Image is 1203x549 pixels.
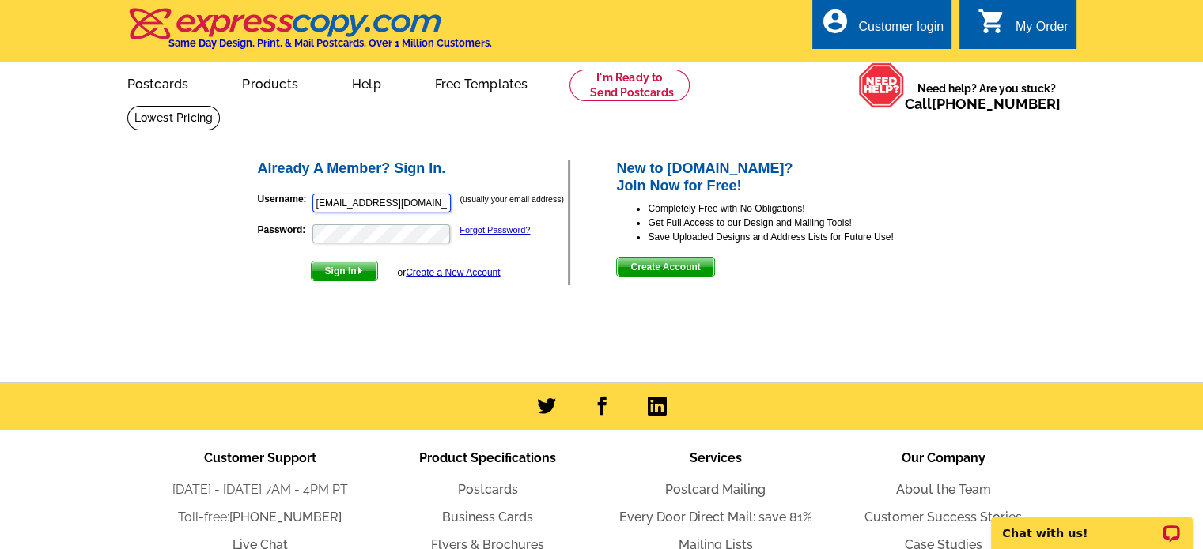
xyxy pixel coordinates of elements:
span: Services [690,450,742,465]
a: Customer Success Stories [864,510,1022,525]
span: Need help? Are you stuck? [905,81,1069,112]
h4: Same Day Design, Print, & Mail Postcards. Over 1 Million Customers. [168,37,492,49]
li: Save Uploaded Designs and Address Lists for Future Use! [648,230,948,244]
a: account_circle Customer login [820,17,944,37]
li: Get Full Access to our Design and Mailing Tools! [648,216,948,230]
span: Sign In [312,261,377,280]
iframe: LiveChat chat widget [981,499,1203,549]
a: Free Templates [410,64,554,101]
a: [PHONE_NUMBER] [229,510,342,525]
a: [PHONE_NUMBER] [932,96,1061,112]
a: Postcard Mailing [665,482,766,497]
span: Product Specifications [419,450,556,465]
small: (usually your email address) [460,194,564,204]
i: shopping_cart [978,7,1006,36]
li: Toll-free: [146,508,374,527]
span: Create Account [617,258,713,276]
label: Username: [258,192,311,206]
a: Help [327,64,407,101]
button: Create Account [616,257,714,277]
a: Business Cards [442,510,533,525]
a: Products [217,64,323,101]
a: Postcards [102,64,214,101]
span: Call [905,96,1061,112]
a: Forgot Password? [460,225,530,235]
li: [DATE] - [DATE] 7AM - 4PM PT [146,480,374,499]
div: or [397,265,500,280]
label: Password: [258,223,311,237]
a: Same Day Design, Print, & Mail Postcards. Over 1 Million Customers. [127,19,492,49]
span: Our Company [902,450,985,465]
h2: New to [DOMAIN_NAME]? Join Now for Free! [616,160,948,194]
div: Customer login [858,20,944,42]
a: About the Team [896,482,991,497]
img: help [858,62,905,108]
h2: Already A Member? Sign In. [258,160,569,178]
button: Sign In [311,261,378,281]
a: Every Door Direct Mail: save 81% [619,510,812,525]
li: Completely Free with No Obligations! [648,201,948,216]
a: Create a New Account [406,267,500,278]
span: Customer Support [204,450,316,465]
i: account_circle [820,7,849,36]
a: Postcards [458,482,518,497]
div: My Order [1016,20,1069,42]
img: button-next-arrow-white.png [357,267,364,274]
a: shopping_cart My Order [978,17,1069,37]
